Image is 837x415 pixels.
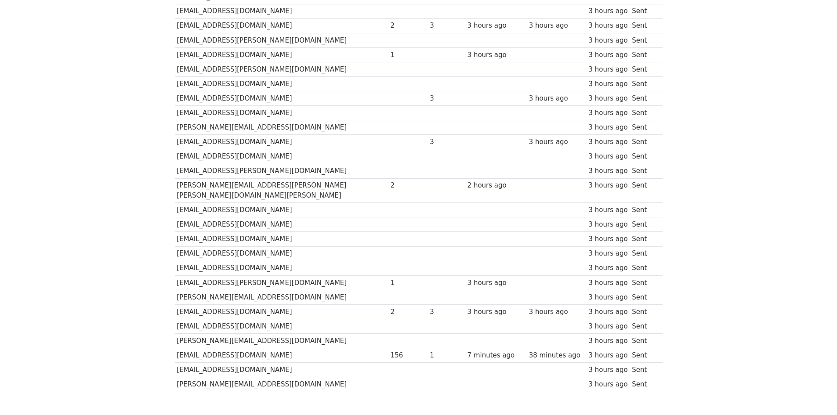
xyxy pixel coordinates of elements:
[175,319,388,334] td: [EMAIL_ADDRESS][DOMAIN_NAME]
[630,4,658,18] td: Sent
[175,33,388,47] td: [EMAIL_ADDRESS][PERSON_NAME][DOMAIN_NAME]
[175,203,388,217] td: [EMAIL_ADDRESS][DOMAIN_NAME]
[588,307,627,317] div: 3 hours ago
[630,217,658,232] td: Sent
[175,77,388,91] td: [EMAIL_ADDRESS][DOMAIN_NAME]
[588,50,627,60] div: 3 hours ago
[588,292,627,303] div: 3 hours ago
[630,91,658,106] td: Sent
[630,377,658,392] td: Sent
[630,178,658,203] td: Sent
[630,304,658,319] td: Sent
[588,6,627,16] div: 3 hours ago
[588,365,627,375] div: 3 hours ago
[391,307,426,317] div: 2
[588,79,627,89] div: 3 hours ago
[630,334,658,348] td: Sent
[588,94,627,104] div: 3 hours ago
[630,18,658,33] td: Sent
[630,290,658,304] td: Sent
[529,307,584,317] div: 3 hours ago
[588,21,627,31] div: 3 hours ago
[175,47,388,62] td: [EMAIL_ADDRESS][DOMAIN_NAME]
[630,348,658,363] td: Sent
[630,203,658,217] td: Sent
[529,94,584,104] div: 3 hours ago
[588,205,627,215] div: 3 hours ago
[467,180,525,191] div: 2 hours ago
[630,120,658,135] td: Sent
[175,178,388,203] td: [PERSON_NAME][EMAIL_ADDRESS][PERSON_NAME][PERSON_NAME][DOMAIN_NAME][PERSON_NAME]
[175,135,388,149] td: [EMAIL_ADDRESS][DOMAIN_NAME]
[588,336,627,346] div: 3 hours ago
[175,334,388,348] td: [PERSON_NAME][EMAIL_ADDRESS][DOMAIN_NAME]
[588,234,627,244] div: 3 hours ago
[175,232,388,246] td: [EMAIL_ADDRESS][DOMAIN_NAME]
[630,246,658,261] td: Sent
[630,47,658,62] td: Sent
[630,363,658,377] td: Sent
[630,232,658,246] td: Sent
[588,263,627,273] div: 3 hours ago
[175,363,388,377] td: [EMAIL_ADDRESS][DOMAIN_NAME]
[588,321,627,332] div: 3 hours ago
[588,65,627,75] div: 3 hours ago
[588,379,627,390] div: 3 hours ago
[529,350,584,361] div: 38 minutes ago
[630,77,658,91] td: Sent
[175,348,388,363] td: [EMAIL_ADDRESS][DOMAIN_NAME]
[175,106,388,120] td: [EMAIL_ADDRESS][DOMAIN_NAME]
[529,137,584,147] div: 3 hours ago
[588,137,627,147] div: 3 hours ago
[430,137,463,147] div: 3
[588,123,627,133] div: 3 hours ago
[588,166,627,176] div: 3 hours ago
[529,21,584,31] div: 3 hours ago
[467,21,525,31] div: 3 hours ago
[175,217,388,232] td: [EMAIL_ADDRESS][DOMAIN_NAME]
[588,36,627,46] div: 3 hours ago
[588,249,627,259] div: 3 hours ago
[630,62,658,76] td: Sent
[391,278,426,288] div: 1
[175,275,388,290] td: [EMAIL_ADDRESS][PERSON_NAME][DOMAIN_NAME]
[391,21,426,31] div: 2
[175,246,388,261] td: [EMAIL_ADDRESS][DOMAIN_NAME]
[467,350,525,361] div: 7 minutes ago
[175,261,388,275] td: [EMAIL_ADDRESS][DOMAIN_NAME]
[430,307,463,317] div: 3
[467,50,525,60] div: 3 hours ago
[175,91,388,106] td: [EMAIL_ADDRESS][DOMAIN_NAME]
[793,373,837,415] iframe: Chat Widget
[630,275,658,290] td: Sent
[630,261,658,275] td: Sent
[175,304,388,319] td: [EMAIL_ADDRESS][DOMAIN_NAME]
[430,350,463,361] div: 1
[175,62,388,76] td: [EMAIL_ADDRESS][PERSON_NAME][DOMAIN_NAME]
[630,149,658,164] td: Sent
[588,220,627,230] div: 3 hours ago
[430,94,463,104] div: 3
[175,4,388,18] td: [EMAIL_ADDRESS][DOMAIN_NAME]
[391,350,426,361] div: 156
[175,377,388,392] td: [PERSON_NAME][EMAIL_ADDRESS][DOMAIN_NAME]
[588,152,627,162] div: 3 hours ago
[630,33,658,47] td: Sent
[630,164,658,178] td: Sent
[175,18,388,33] td: [EMAIL_ADDRESS][DOMAIN_NAME]
[430,21,463,31] div: 3
[391,180,426,191] div: 2
[467,278,525,288] div: 3 hours ago
[175,290,388,304] td: [PERSON_NAME][EMAIL_ADDRESS][DOMAIN_NAME]
[630,319,658,334] td: Sent
[175,149,388,164] td: [EMAIL_ADDRESS][DOMAIN_NAME]
[793,373,837,415] div: 聊天小工具
[467,307,525,317] div: 3 hours ago
[630,106,658,120] td: Sent
[588,180,627,191] div: 3 hours ago
[630,135,658,149] td: Sent
[588,278,627,288] div: 3 hours ago
[588,108,627,118] div: 3 hours ago
[175,120,388,135] td: [PERSON_NAME][EMAIL_ADDRESS][DOMAIN_NAME]
[588,350,627,361] div: 3 hours ago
